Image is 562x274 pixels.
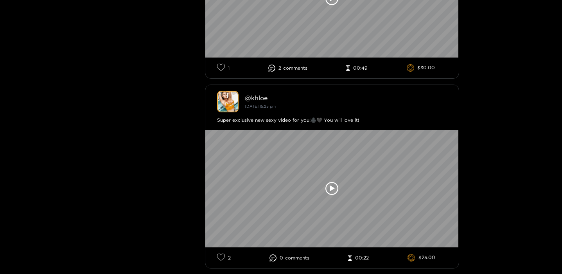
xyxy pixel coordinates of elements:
[217,63,230,72] li: 1
[268,65,307,72] li: 2
[348,255,369,261] li: 00:22
[408,254,435,262] li: $25.00
[346,65,368,71] li: 00:49
[285,255,309,261] span: comment s
[217,116,447,124] div: Super exclusive new sexy video for you!♣️🖤 You will love it!
[217,253,231,262] li: 2
[245,104,276,108] small: [DATE] 15:25 pm
[245,94,447,101] div: @ khloe
[217,91,239,112] img: khloe
[283,65,307,71] span: comment s
[407,64,435,72] li: $30.00
[269,254,309,261] li: 0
